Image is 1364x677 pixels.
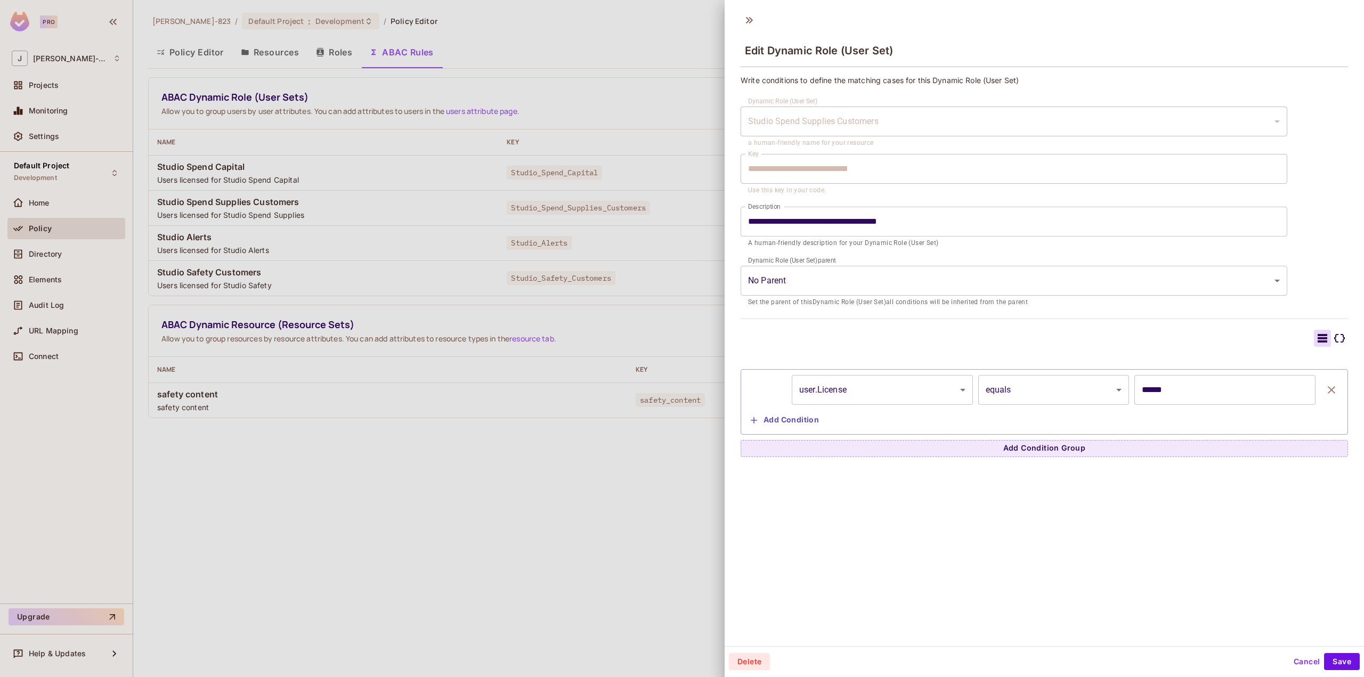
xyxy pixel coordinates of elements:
button: Cancel [1289,653,1324,670]
div: equals [978,375,1130,405]
div: Without label [741,107,1287,136]
p: a human-friendly name for your resource [748,138,1280,149]
label: Description [748,202,781,211]
label: Key [748,149,759,158]
div: user.License [792,375,973,405]
label: Dynamic Role (User Set) parent [748,256,836,265]
div: Without label [741,266,1287,296]
button: Add Condition [746,412,823,429]
button: Save [1324,653,1360,670]
button: Add Condition Group [741,440,1348,457]
p: Write conditions to define the matching cases for this Dynamic Role (User Set) [741,75,1348,85]
p: A human-friendly description for your Dynamic Role (User Set) [748,238,1280,249]
p: Set the parent of this Dynamic Role (User Set) all conditions will be inherited from the parent [748,297,1280,308]
label: Dynamic Role (User Set) [748,96,818,105]
button: Delete [729,653,770,670]
span: Edit Dynamic Role (User Set) [745,44,893,57]
p: Use this key in your code. [748,185,1280,196]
